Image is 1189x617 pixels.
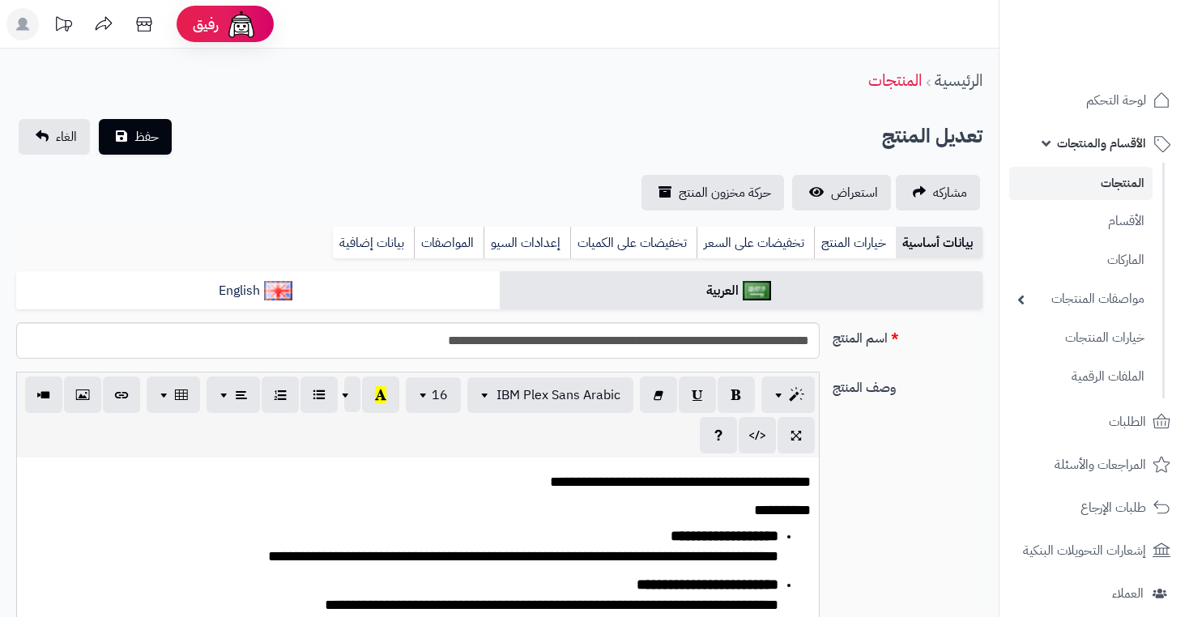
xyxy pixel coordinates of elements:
[935,68,982,92] a: الرئيسية
[933,183,967,202] span: مشاركه
[641,175,784,211] a: حركة مخزون المنتج
[1109,411,1146,433] span: الطلبات
[264,281,292,300] img: English
[1009,531,1179,570] a: إشعارات التحويلات البنكية
[1009,360,1153,394] a: الملفات الرقمية
[19,119,90,155] a: الغاء
[792,175,891,211] a: استعراض
[1080,496,1146,519] span: طلبات الإرجاع
[1055,453,1146,476] span: المراجعات والأسئلة
[814,227,896,259] a: خيارات المنتج
[1009,204,1153,239] a: الأقسام
[1009,243,1153,278] a: الماركات
[1009,445,1179,484] a: المراجعات والأسئلة
[225,8,258,40] img: ai-face.png
[432,385,448,405] span: 16
[496,385,620,405] span: IBM Plex Sans Arabic
[831,183,878,202] span: استعراض
[99,119,172,155] button: حفظ
[896,175,980,211] a: مشاركه
[697,227,814,259] a: تخفيضات على السعر
[1057,132,1146,155] span: الأقسام والمنتجات
[826,322,990,348] label: اسم المنتج
[414,227,484,259] a: المواصفات
[1009,282,1153,317] a: مواصفات المنتجات
[333,227,414,259] a: بيانات إضافية
[1112,582,1144,605] span: العملاء
[500,271,983,311] a: العربية
[679,183,771,202] span: حركة مخزون المنتج
[1009,402,1179,441] a: الطلبات
[1009,574,1179,613] a: العملاء
[56,127,77,147] span: الغاء
[882,120,982,153] h2: تعديل المنتج
[1086,89,1146,112] span: لوحة التحكم
[826,372,990,398] label: وصف المنتج
[484,227,570,259] a: إعدادات السيو
[1079,23,1174,57] img: logo-2.png
[1009,167,1153,200] a: المنتجات
[570,227,697,259] a: تخفيضات على الكميات
[743,281,771,300] img: العربية
[16,271,500,311] a: English
[43,8,83,45] a: تحديثات المنصة
[1009,81,1179,120] a: لوحة التحكم
[406,377,461,413] button: 16
[134,127,159,147] span: حفظ
[868,68,922,92] a: المنتجات
[1023,539,1146,562] span: إشعارات التحويلات البنكية
[1009,488,1179,527] a: طلبات الإرجاع
[896,227,982,259] a: بيانات أساسية
[467,377,633,413] button: IBM Plex Sans Arabic
[1009,321,1153,355] a: خيارات المنتجات
[193,15,219,34] span: رفيق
